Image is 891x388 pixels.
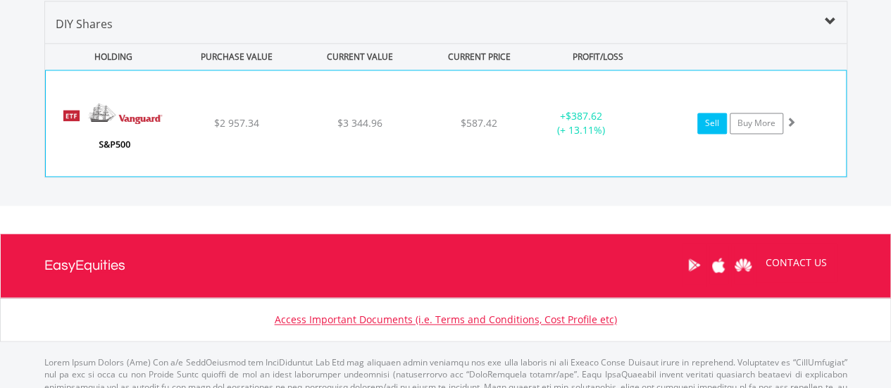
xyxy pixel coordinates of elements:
[565,109,602,123] span: $387.62
[682,243,706,287] a: Google Play
[697,113,727,134] a: Sell
[528,109,633,137] div: + (+ 13.11%)
[53,88,174,173] img: EQU.US.VOO.png
[214,116,259,130] span: $2 957.34
[300,44,420,70] div: CURRENT VALUE
[731,243,756,287] a: Huawei
[337,116,382,130] span: $3 344.96
[423,44,535,70] div: CURRENT PRICE
[538,44,659,70] div: PROFIT/LOSS
[275,313,617,326] a: Access Important Documents (i.e. Terms and Conditions, Cost Profile etc)
[177,44,297,70] div: PURCHASE VALUE
[706,243,731,287] a: Apple
[56,16,113,32] span: DIY Shares
[46,44,174,70] div: HOLDING
[44,234,125,297] a: EasyEquities
[756,243,837,282] a: CONTACT US
[730,113,783,134] a: Buy More
[461,116,497,130] span: $587.42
